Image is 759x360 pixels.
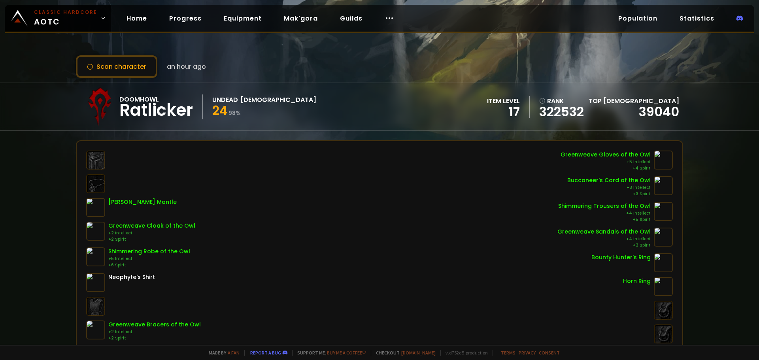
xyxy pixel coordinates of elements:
[108,320,201,329] div: Greenweave Bracers of the Owl
[334,10,369,26] a: Guilds
[108,198,177,206] div: [PERSON_NAME] Mantle
[519,350,536,356] a: Privacy
[487,96,520,106] div: item level
[278,10,324,26] a: Mak'gora
[108,335,201,341] div: +2 Spirit
[539,106,584,118] a: 322532
[108,273,155,281] div: Neophyte's Shirt
[558,217,651,223] div: +5 Spirit
[557,228,651,236] div: Greenweave Sandals of the Owl
[119,94,193,104] div: Doomhowl
[561,165,651,172] div: +4 Spirit
[561,159,651,165] div: +5 Intellect
[567,185,651,191] div: +3 Intellect
[327,350,366,356] a: Buy me a coffee
[292,350,366,356] span: Support me,
[86,247,105,266] img: item-6569
[591,253,651,262] div: Bounty Hunter's Ring
[401,350,436,356] a: [DOMAIN_NAME]
[119,104,193,116] div: Ratlicker
[5,5,111,32] a: Classic HardcoreAOTC
[371,350,436,356] span: Checkout
[557,242,651,249] div: +3 Spirit
[108,236,195,243] div: +2 Spirit
[108,256,190,262] div: +5 Intellect
[654,151,673,170] img: item-9771
[228,350,240,356] a: a fan
[212,102,228,119] span: 24
[567,176,651,185] div: Buccaneer's Cord of the Owl
[603,96,679,106] span: [DEMOGRAPHIC_DATA]
[654,202,673,221] img: item-6568
[108,262,190,268] div: +6 Spirit
[612,10,664,26] a: Population
[558,210,651,217] div: +4 Intellect
[217,10,268,26] a: Equipment
[250,350,281,356] a: Report a bug
[561,151,651,159] div: Greenweave Gloves of the Owl
[76,55,157,78] button: Scan character
[108,247,190,256] div: Shimmering Robe of the Owl
[654,176,673,195] img: item-14173
[440,350,488,356] span: v. d752d5 - production
[623,277,651,285] div: Horn Ring
[86,273,105,292] img: item-53
[212,95,238,105] div: Undead
[487,106,520,118] div: 17
[34,9,97,28] span: AOTC
[567,191,651,197] div: +3 Spirit
[108,230,195,236] div: +2 Intellect
[240,95,316,105] div: [DEMOGRAPHIC_DATA]
[557,236,651,242] div: +4 Intellect
[108,329,201,335] div: +2 Intellect
[589,96,679,106] div: Top
[120,10,153,26] a: Home
[86,222,105,241] img: item-9770
[167,62,206,72] span: an hour ago
[539,350,560,356] a: Consent
[34,9,97,16] small: Classic Hardcore
[539,96,584,106] div: rank
[228,109,241,117] small: 98 %
[673,10,721,26] a: Statistics
[108,222,195,230] div: Greenweave Cloak of the Owl
[639,103,679,121] a: 39040
[558,202,651,210] div: Shimmering Trousers of the Owl
[654,277,673,296] img: item-17692
[501,350,515,356] a: Terms
[86,320,105,339] img: item-9768
[204,350,240,356] span: Made by
[654,228,673,247] img: item-9767
[163,10,208,26] a: Progress
[654,253,673,272] img: item-5351
[86,198,105,217] img: item-10657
